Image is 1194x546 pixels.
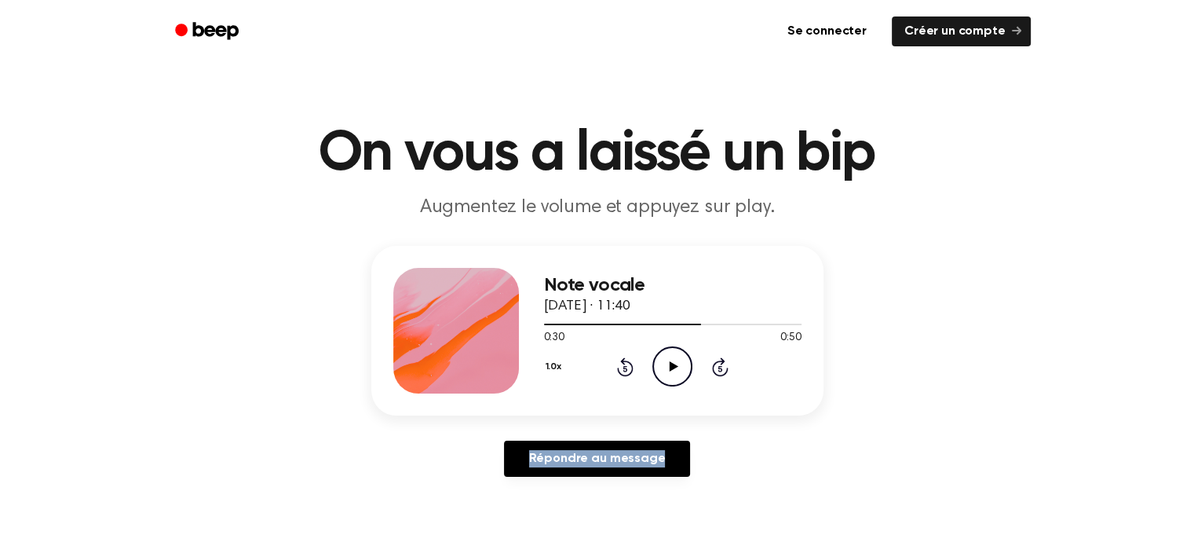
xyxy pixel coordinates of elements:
font: Note vocale [544,276,645,295]
a: Bip [164,16,253,47]
a: Répondre au message [504,441,691,477]
span: 0:30 [544,330,564,346]
a: Créer un compte [892,16,1031,46]
font: Se connecter [787,25,867,38]
font: Répondre au message [529,453,666,465]
font: On vous a laissé un bip [319,126,875,182]
font: Augmentez le volume et appuyez sur play. [420,198,775,217]
font: 1.0x [546,362,561,372]
font: [DATE] · 11:40 [544,299,630,313]
a: Se connecter [772,13,882,49]
button: 1.0x [544,354,568,380]
font: Créer un compte [904,25,1006,38]
font: 0:50 [780,332,801,343]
